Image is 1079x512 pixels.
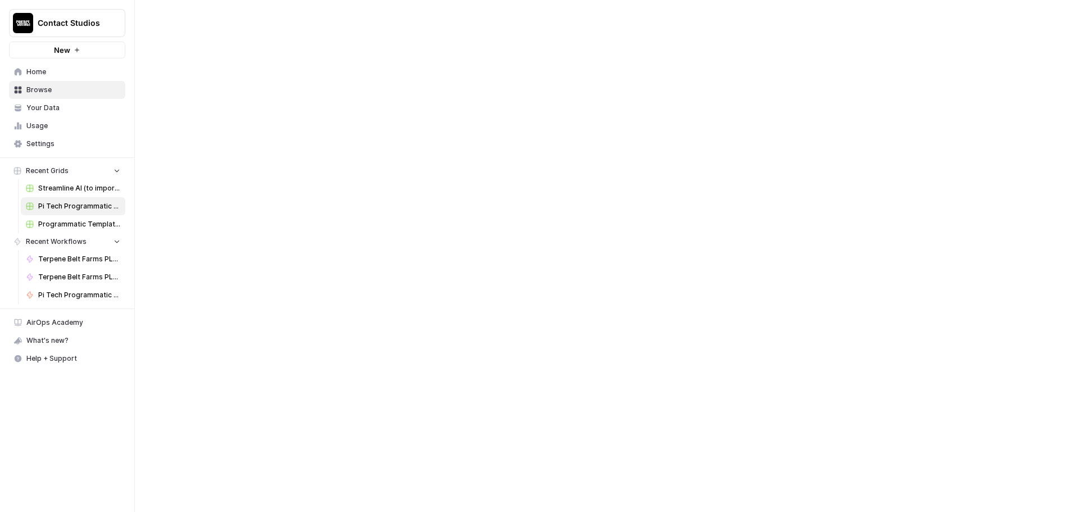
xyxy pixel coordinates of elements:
[13,13,33,33] img: Contact Studios Logo
[26,121,120,131] span: Usage
[38,290,120,300] span: Pi Tech Programmatic Service pages
[26,67,120,77] span: Home
[9,233,125,250] button: Recent Workflows
[38,254,120,264] span: Terpene Belt Farms PLP Descriptions (Text Output)
[26,318,120,328] span: AirOps Academy
[21,215,125,233] a: Programmatic Template [llm + perplexity for] - AirOps - llm + perplexity for.csv
[26,139,120,149] span: Settings
[26,166,69,176] span: Recent Grids
[9,162,125,179] button: Recent Grids
[9,9,125,37] button: Workspace: Contact Studios
[26,354,120,364] span: Help + Support
[38,183,120,193] span: Streamline AI (to import) - Streamline AI Import.csv
[38,201,120,211] span: Pi Tech Programmatic Service pages Grid
[21,197,125,215] a: Pi Tech Programmatic Service pages Grid
[9,314,125,332] a: AirOps Academy
[9,332,125,350] button: What's new?
[26,85,120,95] span: Browse
[21,268,125,286] a: Terpene Belt Farms PLP Descriptions (v1)
[21,179,125,197] a: Streamline AI (to import) - Streamline AI Import.csv
[9,99,125,117] a: Your Data
[9,42,125,58] button: New
[38,17,106,29] span: Contact Studios
[54,44,70,56] span: New
[26,103,120,113] span: Your Data
[9,135,125,153] a: Settings
[10,332,125,349] div: What's new?
[9,63,125,81] a: Home
[38,272,120,282] span: Terpene Belt Farms PLP Descriptions (v1)
[9,117,125,135] a: Usage
[9,81,125,99] a: Browse
[38,219,120,229] span: Programmatic Template [llm + perplexity for] - AirOps - llm + perplexity for.csv
[21,286,125,304] a: Pi Tech Programmatic Service pages
[9,350,125,368] button: Help + Support
[21,250,125,268] a: Terpene Belt Farms PLP Descriptions (Text Output)
[26,237,87,247] span: Recent Workflows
